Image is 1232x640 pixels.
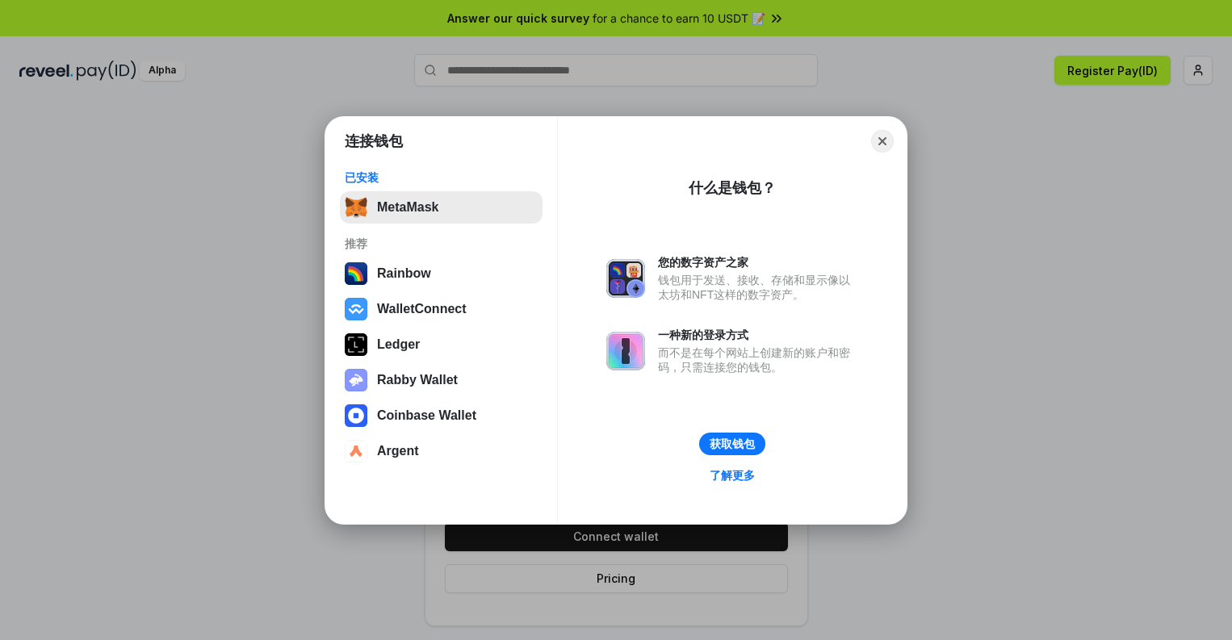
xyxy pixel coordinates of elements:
div: Ledger [377,337,420,352]
div: 而不是在每个网站上创建新的账户和密码，只需连接您的钱包。 [658,345,858,374]
img: svg+xml,%3Csvg%20xmlns%3D%22http%3A%2F%2Fwww.w3.org%2F2000%2Fsvg%22%20fill%3D%22none%22%20viewBox... [606,259,645,298]
div: 您的数字资产之家 [658,255,858,270]
button: Coinbase Wallet [340,399,543,432]
div: 推荐 [345,236,538,251]
img: svg+xml,%3Csvg%20width%3D%2228%22%20height%3D%2228%22%20viewBox%3D%220%200%2028%2028%22%20fill%3D... [345,440,367,462]
img: svg+xml,%3Csvg%20width%3D%22120%22%20height%3D%22120%22%20viewBox%3D%220%200%20120%20120%22%20fil... [345,262,367,285]
div: Argent [377,444,419,458]
button: 获取钱包 [699,433,765,455]
img: svg+xml,%3Csvg%20xmlns%3D%22http%3A%2F%2Fwww.w3.org%2F2000%2Fsvg%22%20width%3D%2228%22%20height%3... [345,333,367,356]
button: MetaMask [340,191,543,224]
a: 了解更多 [700,465,765,486]
button: Argent [340,435,543,467]
div: MetaMask [377,200,438,215]
div: 获取钱包 [710,437,755,451]
div: Coinbase Wallet [377,408,476,423]
h1: 连接钱包 [345,132,403,151]
img: svg+xml,%3Csvg%20xmlns%3D%22http%3A%2F%2Fwww.w3.org%2F2000%2Fsvg%22%20fill%3D%22none%22%20viewBox... [606,332,645,370]
div: Rabby Wallet [377,373,458,387]
img: svg+xml,%3Csvg%20fill%3D%22none%22%20height%3D%2233%22%20viewBox%3D%220%200%2035%2033%22%20width%... [345,196,367,219]
div: 钱包用于发送、接收、存储和显示像以太坊和NFT这样的数字资产。 [658,273,858,302]
div: 什么是钱包？ [689,178,776,198]
div: 了解更多 [710,468,755,483]
div: 一种新的登录方式 [658,328,858,342]
button: Ledger [340,328,543,361]
button: Rabby Wallet [340,364,543,396]
div: Rainbow [377,266,431,281]
img: svg+xml,%3Csvg%20width%3D%2228%22%20height%3D%2228%22%20viewBox%3D%220%200%2028%2028%22%20fill%3D... [345,298,367,320]
img: svg+xml,%3Csvg%20xmlns%3D%22http%3A%2F%2Fwww.w3.org%2F2000%2Fsvg%22%20fill%3D%22none%22%20viewBox... [345,369,367,391]
img: svg+xml,%3Csvg%20width%3D%2228%22%20height%3D%2228%22%20viewBox%3D%220%200%2028%2028%22%20fill%3D... [345,404,367,427]
button: Close [871,130,894,153]
div: 已安装 [345,170,538,185]
div: WalletConnect [377,302,467,316]
button: Rainbow [340,257,543,290]
button: WalletConnect [340,293,543,325]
